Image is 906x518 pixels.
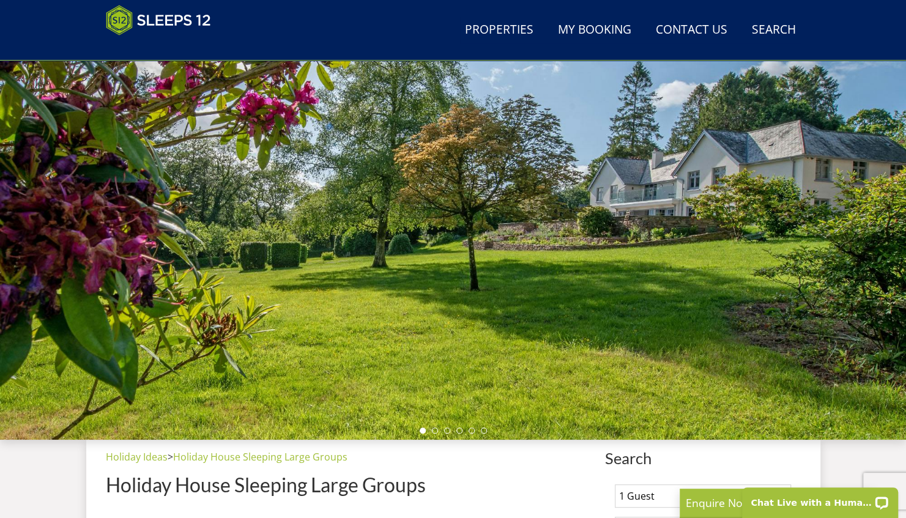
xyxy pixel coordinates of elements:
[734,479,906,518] iframe: LiveChat chat widget
[106,474,600,495] h1: Holiday House Sleeping Large Groups
[460,17,538,44] a: Properties
[747,17,801,44] a: Search
[173,450,347,464] a: Holiday House Sleeping Large Groups
[605,450,801,467] span: Search
[651,17,732,44] a: Contact Us
[100,43,228,53] iframe: Customer reviews powered by Trustpilot
[168,450,173,464] span: >
[106,450,168,464] a: Holiday Ideas
[553,17,636,44] a: My Booking
[686,495,869,511] p: Enquire Now
[106,5,211,35] img: Sleeps 12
